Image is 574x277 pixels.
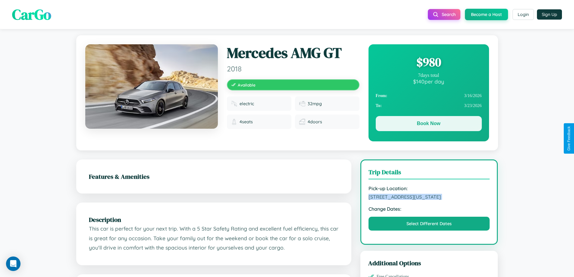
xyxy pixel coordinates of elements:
[231,101,237,107] img: Fuel type
[238,82,256,87] span: Available
[6,257,20,271] div: Open Intercom Messenger
[227,44,359,62] h1: Mercedes AMG GT
[513,9,534,20] button: Login
[567,126,571,151] div: Give Feedback
[85,44,218,129] img: Mercedes AMG GT 2018
[240,101,254,106] span: electric
[240,119,253,124] span: 4 seats
[369,206,490,212] strong: Change Dates:
[376,101,482,111] div: 3 / 23 / 2026
[376,54,482,70] div: $ 980
[376,78,482,85] div: $ 140 per day
[369,185,490,191] strong: Pick-up Location:
[376,116,482,131] button: Book Now
[299,101,305,107] img: Fuel efficiency
[369,194,490,200] span: [STREET_ADDRESS][US_STATE]
[376,93,387,98] strong: From:
[89,172,339,181] h2: Features & Amenities
[299,119,305,125] img: Doors
[368,259,490,267] h3: Additional Options
[428,9,460,20] button: Search
[12,5,51,24] span: CarGo
[231,119,237,125] img: Seats
[308,101,322,106] span: 32 mpg
[537,9,562,20] button: Sign Up
[442,12,456,17] span: Search
[89,215,339,224] h2: Description
[465,9,508,20] button: Become a Host
[369,168,490,179] h3: Trip Details
[376,103,382,108] strong: To:
[369,217,490,231] button: Select Different Dates
[376,73,482,78] div: 7 days total
[227,64,359,73] span: 2018
[89,224,339,253] p: This car is perfect for your next trip. With a 5 Star Safety Rating and excellent fuel efficiency...
[376,91,482,101] div: 3 / 16 / 2026
[308,119,322,124] span: 4 doors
